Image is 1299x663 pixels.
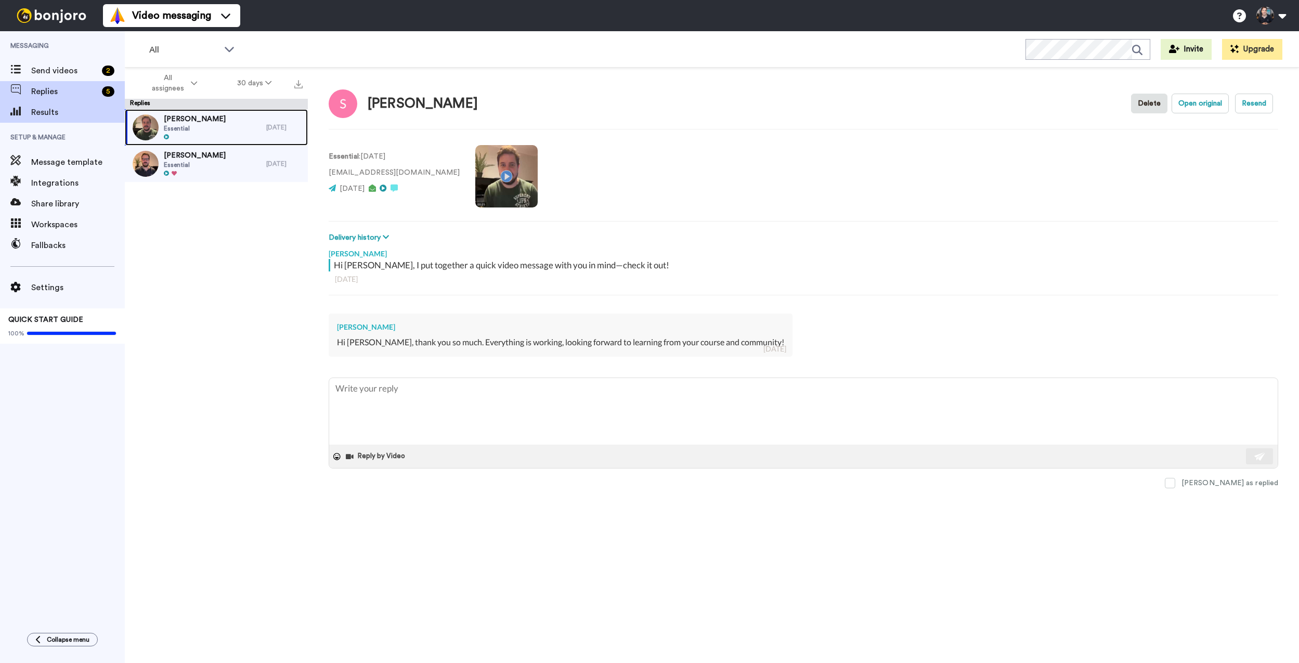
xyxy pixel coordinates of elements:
[31,198,125,210] span: Share library
[1235,94,1273,113] button: Resend
[266,123,303,132] div: [DATE]
[127,69,217,98] button: All assignees
[345,449,408,464] button: Reply by Video
[1222,39,1282,60] button: Upgrade
[164,150,226,161] span: [PERSON_NAME]
[31,64,98,77] span: Send videos
[102,86,114,97] div: 5
[337,322,784,332] div: [PERSON_NAME]
[147,73,189,94] span: All assignees
[109,7,126,24] img: vm-color.svg
[12,8,90,23] img: bj-logo-header-white.svg
[164,161,226,169] span: Essential
[27,633,98,646] button: Collapse menu
[329,232,392,243] button: Delivery history
[1181,478,1278,488] div: [PERSON_NAME] as replied
[8,329,24,337] span: 100%
[340,185,365,192] span: [DATE]
[368,96,478,111] div: [PERSON_NAME]
[329,243,1278,259] div: [PERSON_NAME]
[31,239,125,252] span: Fallbacks
[329,151,460,162] p: : [DATE]
[31,106,125,119] span: Results
[763,344,786,354] div: [DATE]
[125,109,308,146] a: [PERSON_NAME]Essential[DATE]
[329,167,460,178] p: [EMAIL_ADDRESS][DOMAIN_NAME]
[1172,94,1229,113] button: Open original
[31,177,125,189] span: Integrations
[337,336,784,348] div: Hi [PERSON_NAME], thank you so much. Everything is working, looking forward to learning from your...
[217,74,292,93] button: 30 days
[1254,452,1266,461] img: send-white.svg
[329,89,357,118] img: Image of Simon
[31,218,125,231] span: Workspaces
[31,85,98,98] span: Replies
[294,80,303,88] img: export.svg
[1131,94,1167,113] button: Delete
[164,124,226,133] span: Essential
[133,151,159,177] img: 7fc07682-7cd9-4cf3-bba7-3f8dbe7b385f-thumb.jpg
[132,8,211,23] span: Video messaging
[164,114,226,124] span: [PERSON_NAME]
[291,75,306,91] button: Export all results that match these filters now.
[334,259,1276,271] div: Hi [PERSON_NAME], I put together a quick video message with you in mind—check it out!
[102,66,114,76] div: 2
[8,316,83,323] span: QUICK START GUIDE
[329,153,359,160] strong: Essential
[1161,39,1212,60] button: Invite
[335,274,1272,284] div: [DATE]
[31,156,125,168] span: Message template
[31,281,125,294] span: Settings
[149,44,219,56] span: All
[133,114,159,140] img: 33e20991-efa3-4acb-bc32-32028534ad9c-thumb.jpg
[266,160,303,168] div: [DATE]
[125,146,308,182] a: [PERSON_NAME]Essential[DATE]
[125,99,308,109] div: Replies
[47,635,89,644] span: Collapse menu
